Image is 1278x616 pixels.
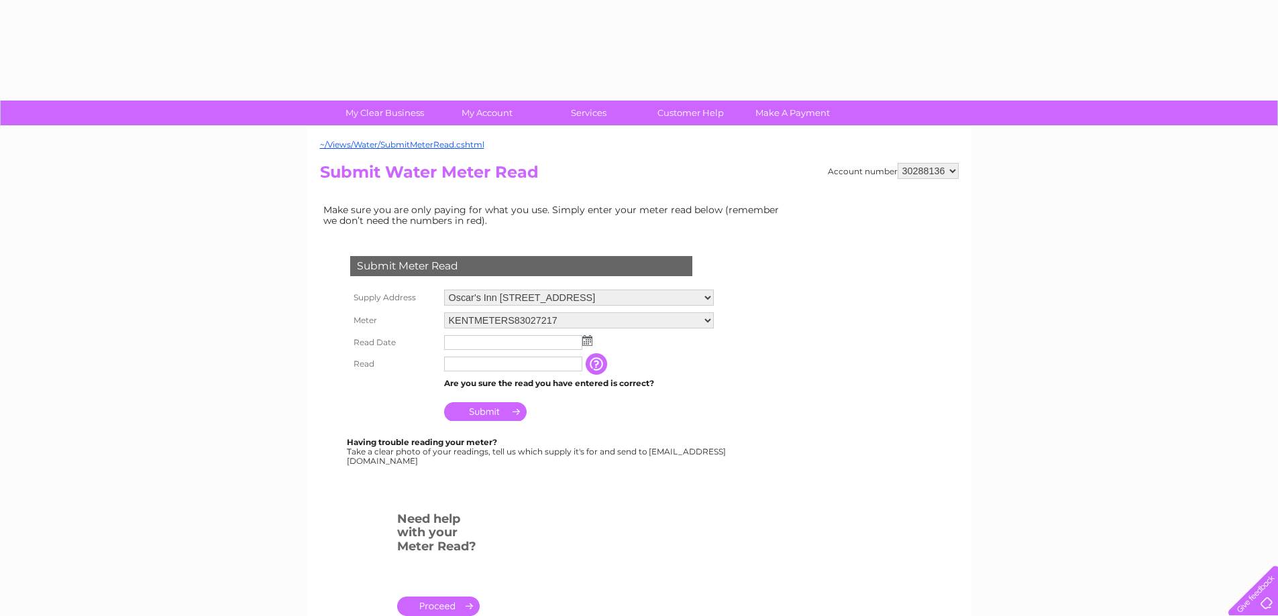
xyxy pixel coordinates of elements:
a: ~/Views/Water/SubmitMeterRead.cshtml [320,139,484,149]
th: Read [347,353,441,375]
input: Submit [444,402,527,421]
a: My Clear Business [329,101,440,125]
th: Read Date [347,332,441,353]
h2: Submit Water Meter Read [320,163,959,188]
a: My Account [431,101,542,125]
a: . [397,597,480,616]
div: Submit Meter Read [350,256,692,276]
input: Information [586,353,610,375]
a: Make A Payment [737,101,848,125]
a: Services [533,101,644,125]
div: Account number [828,163,959,179]
th: Supply Address [347,286,441,309]
a: Customer Help [635,101,746,125]
img: ... [582,335,592,346]
div: Take a clear photo of your readings, tell us which supply it's for and send to [EMAIL_ADDRESS][DO... [347,438,728,465]
td: Are you sure the read you have entered is correct? [441,375,717,392]
td: Make sure you are only paying for what you use. Simply enter your meter read below (remember we d... [320,201,790,229]
h3: Need help with your Meter Read? [397,509,480,560]
th: Meter [347,309,441,332]
b: Having trouble reading your meter? [347,437,497,447]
